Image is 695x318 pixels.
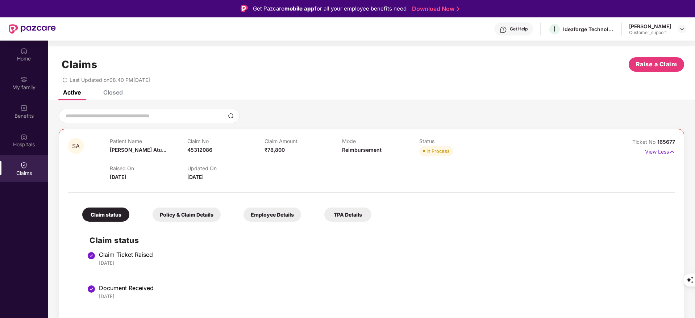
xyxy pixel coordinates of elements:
div: Customer_support [629,30,671,35]
p: Mode [342,138,419,144]
div: Get Help [510,26,528,32]
span: SA [72,143,80,149]
div: Policy & Claim Details [153,208,221,222]
div: [DATE] [99,260,668,266]
p: Claim No [187,138,265,144]
strong: mobile app [284,5,315,12]
div: Document Received [99,284,668,292]
span: I [554,25,555,33]
span: [DATE] [187,174,204,180]
span: 165677 [657,139,675,145]
div: In Process [426,147,450,155]
span: Last Updated on 08:40 PM[DATE] [70,77,150,83]
span: redo [62,77,67,83]
img: svg+xml;base64,PHN2ZyB3aWR0aD0iMjAiIGhlaWdodD0iMjAiIHZpZXdCb3g9IjAgMCAyMCAyMCIgZmlsbD0ibm9uZSIgeG... [20,76,28,83]
img: New Pazcare Logo [9,24,56,34]
div: Ideaforge Technology Ltd [563,26,614,33]
p: Updated On [187,165,265,171]
div: [PERSON_NAME] [629,23,671,30]
img: svg+xml;base64,PHN2ZyBpZD0iU3RlcC1Eb25lLTMyeDMyIiB4bWxucz0iaHR0cDovL3d3dy53My5vcmcvMjAwMC9zdmciIH... [87,251,96,260]
img: svg+xml;base64,PHN2ZyBpZD0iSG9tZSIgeG1sbnM9Imh0dHA6Ly93d3cudzMub3JnLzIwMDAvc3ZnIiB3aWR0aD0iMjAiIG... [20,47,28,54]
div: [DATE] [99,293,668,300]
p: Claim Amount [265,138,342,144]
p: Status [419,138,496,144]
p: Raised On [110,165,187,171]
span: [PERSON_NAME] Atu... [110,147,166,153]
p: View Less [645,146,675,156]
img: svg+xml;base64,PHN2ZyBpZD0iU3RlcC1Eb25lLTMyeDMyIiB4bWxucz0iaHR0cDovL3d3dy53My5vcmcvMjAwMC9zdmciIH... [87,285,96,293]
span: Raise a Claim [636,60,677,69]
h1: Claims [62,58,97,71]
div: Closed [103,89,123,96]
div: TPA Details [324,208,371,222]
img: svg+xml;base64,PHN2ZyBpZD0iSGVscC0zMngzMiIgeG1sbnM9Imh0dHA6Ly93d3cudzMub3JnLzIwMDAvc3ZnIiB3aWR0aD... [500,26,507,33]
span: 45312086 [187,147,212,153]
div: Claim Ticket Raised [99,251,668,258]
span: [DATE] [110,174,126,180]
span: ₹78,800 [265,147,285,153]
div: Employee Details [244,208,301,222]
div: Claim status [82,208,129,222]
img: svg+xml;base64,PHN2ZyBpZD0iSG9zcGl0YWxzIiB4bWxucz0iaHR0cDovL3d3dy53My5vcmcvMjAwMC9zdmciIHdpZHRoPS... [20,133,28,140]
span: Reimbursement [342,147,382,153]
img: svg+xml;base64,PHN2ZyBpZD0iRHJvcGRvd24tMzJ4MzIiIHhtbG5zPSJodHRwOi8vd3d3LnczLm9yZy8yMDAwL3N2ZyIgd2... [679,26,685,32]
h2: Claim status [90,234,668,246]
img: svg+xml;base64,PHN2ZyBpZD0iQmVuZWZpdHMiIHhtbG5zPSJodHRwOi8vd3d3LnczLm9yZy8yMDAwL3N2ZyIgd2lkdGg9Ij... [20,104,28,112]
div: Active [63,89,81,96]
img: svg+xml;base64,PHN2ZyBpZD0iU2VhcmNoLTMyeDMyIiB4bWxucz0iaHR0cDovL3d3dy53My5vcmcvMjAwMC9zdmciIHdpZH... [228,113,234,119]
div: Get Pazcare for all your employee benefits need [253,4,407,13]
img: svg+xml;base64,PHN2ZyBpZD0iQ2xhaW0iIHhtbG5zPSJodHRwOi8vd3d3LnczLm9yZy8yMDAwL3N2ZyIgd2lkdGg9IjIwIi... [20,162,28,169]
p: Patient Name [110,138,187,144]
img: Logo [241,5,248,12]
button: Raise a Claim [629,57,684,72]
a: Download Now [412,5,457,13]
span: Ticket No [632,139,657,145]
img: svg+xml;base64,PHN2ZyB4bWxucz0iaHR0cDovL3d3dy53My5vcmcvMjAwMC9zdmciIHdpZHRoPSIxNyIgaGVpZ2h0PSIxNy... [669,148,675,156]
img: Stroke [457,5,459,13]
